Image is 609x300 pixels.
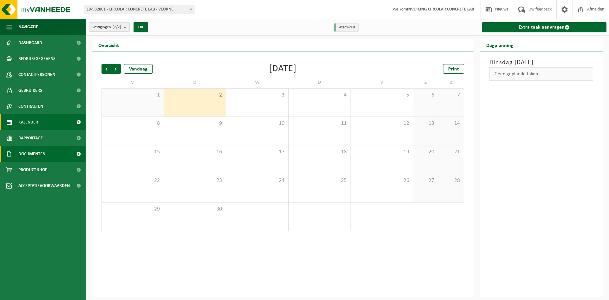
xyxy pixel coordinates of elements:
[18,114,38,130] span: Kalender
[167,149,223,156] span: 16
[89,22,130,32] button: Vestigingen(2/2)
[167,206,223,213] span: 30
[482,22,607,32] a: Extra taak aanvragen
[18,98,43,114] span: Contracten
[92,23,121,32] span: Vestigingen
[442,177,460,184] span: 28
[164,77,226,88] td: D
[289,77,351,88] td: D
[105,92,160,99] span: 1
[167,177,223,184] span: 23
[416,177,435,184] span: 27
[18,67,55,83] span: Contactpersonen
[354,149,410,156] span: 19
[105,149,160,156] span: 15
[269,64,297,74] div: [DATE]
[134,22,148,32] button: OK
[442,149,460,156] span: 21
[292,177,348,184] span: 25
[416,120,435,127] span: 13
[18,19,38,35] span: Navigatie
[18,130,43,146] span: Rapportage
[354,120,410,127] span: 12
[229,177,285,184] span: 24
[84,5,194,14] span: 10-982801 - CIRCULAR CONCRETE LAB - VEURNE
[334,23,359,32] li: Afgewerkt
[124,64,153,74] div: Vandaag
[413,77,439,88] td: Z
[18,178,70,194] span: Acceptatievoorwaarden
[105,177,160,184] span: 22
[292,92,348,99] span: 4
[229,120,285,127] span: 10
[18,51,56,67] span: Bedrijfsgegevens
[448,67,459,72] span: Print
[292,120,348,127] span: 11
[480,39,520,51] h2: Dagplanning
[167,120,223,127] span: 9
[18,83,42,98] span: Gebruikers
[351,77,413,88] td: V
[354,177,410,184] span: 26
[105,206,160,213] span: 29
[442,92,460,99] span: 7
[229,92,285,99] span: 3
[489,67,593,81] div: Geen geplande taken
[416,92,435,99] span: 6
[113,25,121,29] count: (2/2)
[292,149,348,156] span: 18
[101,77,164,88] td: M
[105,120,160,127] span: 8
[111,64,121,74] span: Volgende
[489,58,593,67] h3: Dinsdag [DATE]
[438,77,464,88] td: Z
[416,149,435,156] span: 20
[229,149,285,156] span: 17
[407,7,474,12] strong: INVOICING CIRCULAR CONCRETE LAB
[354,92,410,99] span: 5
[101,64,111,74] span: Vorige
[226,77,289,88] td: W
[18,35,42,51] span: Dashboard
[442,120,460,127] span: 14
[92,39,125,51] h2: Overzicht
[167,92,223,99] span: 2
[443,64,464,74] a: Print
[18,146,45,162] span: Documenten
[18,162,47,178] span: Product Shop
